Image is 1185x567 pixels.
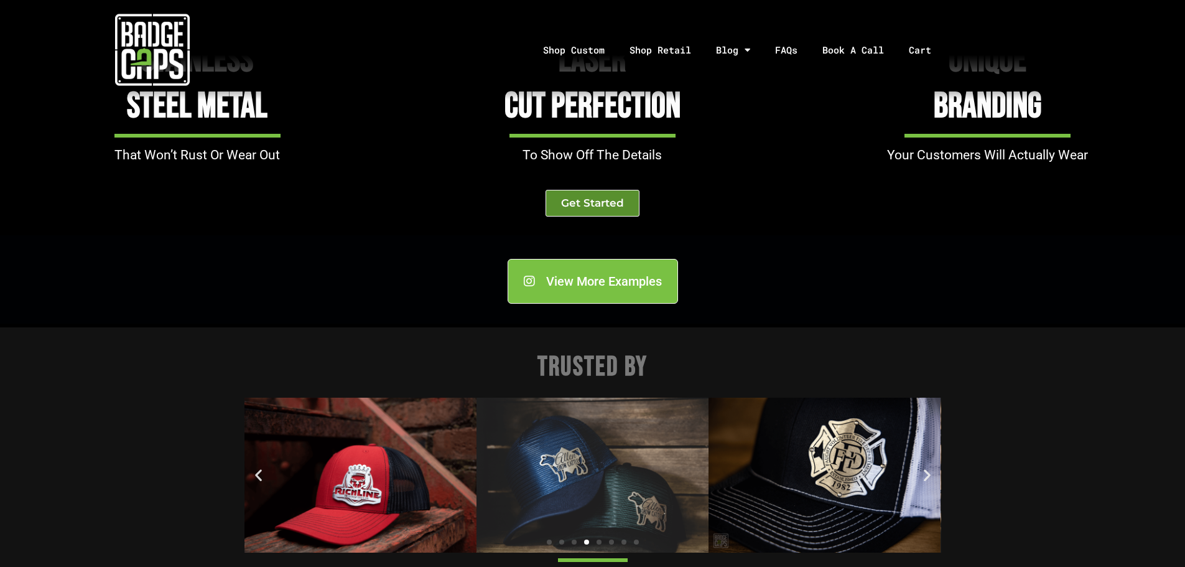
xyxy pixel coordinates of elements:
[621,540,626,545] span: Go to slide 7
[476,398,709,553] img: allen show cattle badgecaps with stainless steel business logo
[546,190,639,217] a: Get Started
[251,467,266,483] div: Previous slide
[244,398,476,553] img: richline badgecaps red richardson 112 laser cut custom metal hat
[584,540,589,545] span: Go to slide 4
[547,540,552,545] span: Go to slide 1
[244,398,476,553] div: 4 / 8
[919,467,935,483] div: Next slide
[559,540,564,545] span: Go to slide 2
[304,17,1185,83] nav: Menu
[810,17,896,83] a: Book A Call
[709,398,941,553] div: 6 / 8
[531,17,617,83] a: Shop Custom
[896,17,959,83] a: Cart
[597,540,602,545] span: Go to slide 5
[546,275,662,288] span: View More Examples
[572,540,577,545] span: Go to slide 3
[796,148,1179,163] p: Your Customers Will Actually Wear
[704,17,763,83] a: Blog
[763,17,810,83] a: FAQs
[634,540,639,545] span: Go to slide 8
[561,198,624,209] span: Get Started
[508,259,678,304] a: View More Examples
[617,17,704,83] a: Shop Retail
[115,12,190,87] img: badgecaps white logo with green acccent
[609,540,614,545] span: Go to slide 6
[244,350,941,385] h2: Trusted By
[244,398,941,553] div: Image Carousel
[476,398,709,553] div: 5 / 8
[6,148,389,163] p: That Won’t Rust Or Wear Out
[709,398,941,553] img: FFD BadgeCaps Fire Department Custom unique apparel
[401,148,784,163] p: To Show Off The Details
